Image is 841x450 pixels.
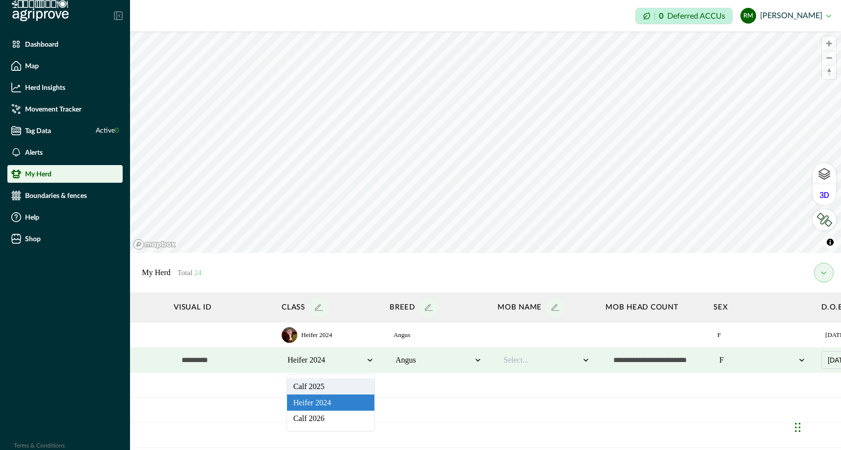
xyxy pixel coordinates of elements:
[792,403,841,450] iframe: Chat Widget
[25,62,39,70] p: Map
[814,263,834,282] button: my herd
[601,293,709,323] th: Mob head count
[419,298,439,317] button: add
[7,208,123,226] a: Help
[816,213,832,227] img: LkRIKP7pqK064DBUf7vatyaj0RnXiK+1zEGAAAAAElFTkSuQmCC
[25,235,41,243] p: Shop
[795,413,801,442] div: Drag
[25,105,81,113] p: Movement Tracker
[25,84,65,91] p: Herd Insights
[133,239,176,250] a: Mapbox logo
[7,57,123,75] a: Map
[287,378,374,394] div: Calf 2025
[7,100,123,118] a: Movement Tracker
[130,31,841,253] canvas: Map
[169,293,277,323] th: Visual ID
[301,330,350,340] p: Heifer 2024
[25,192,87,199] p: Boundaries & fences
[142,267,202,279] p: My Herd
[7,143,123,161] a: Alerts
[717,330,766,340] p: F
[7,35,123,53] a: Dashboard
[277,293,385,323] th: Class
[25,213,39,221] p: Help
[309,298,329,317] button: add
[822,65,836,79] button: Reset bearing to north
[25,40,58,48] p: Dashboard
[287,411,374,427] div: Calf 2026
[25,170,52,178] p: My Herd
[178,269,202,277] span: Total
[822,36,836,51] button: Zoom in
[115,127,119,134] span: 0
[385,293,493,323] th: Breed
[7,187,123,204] a: Boundaries & fences
[25,127,51,135] p: Tag Data
[282,327,297,343] img: default_cow.png
[822,51,836,65] button: Zoom out
[7,79,123,96] a: Herd Insights
[667,12,725,20] p: Deferred ACCUs
[493,293,601,323] th: Mob name
[96,126,119,136] span: Active
[709,293,816,323] th: Sex
[194,269,202,277] span: 24
[25,148,43,156] p: Alerts
[546,298,565,317] button: add
[740,4,831,28] button: Rodney McIntyre[PERSON_NAME]
[7,165,123,183] a: My Herd
[659,12,663,20] p: 0
[287,394,374,411] div: Heifer 2024
[7,122,123,140] a: Tag DataActive0
[824,236,836,248] button: Toggle attribution
[394,330,443,340] p: Angus
[7,230,123,248] a: Shop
